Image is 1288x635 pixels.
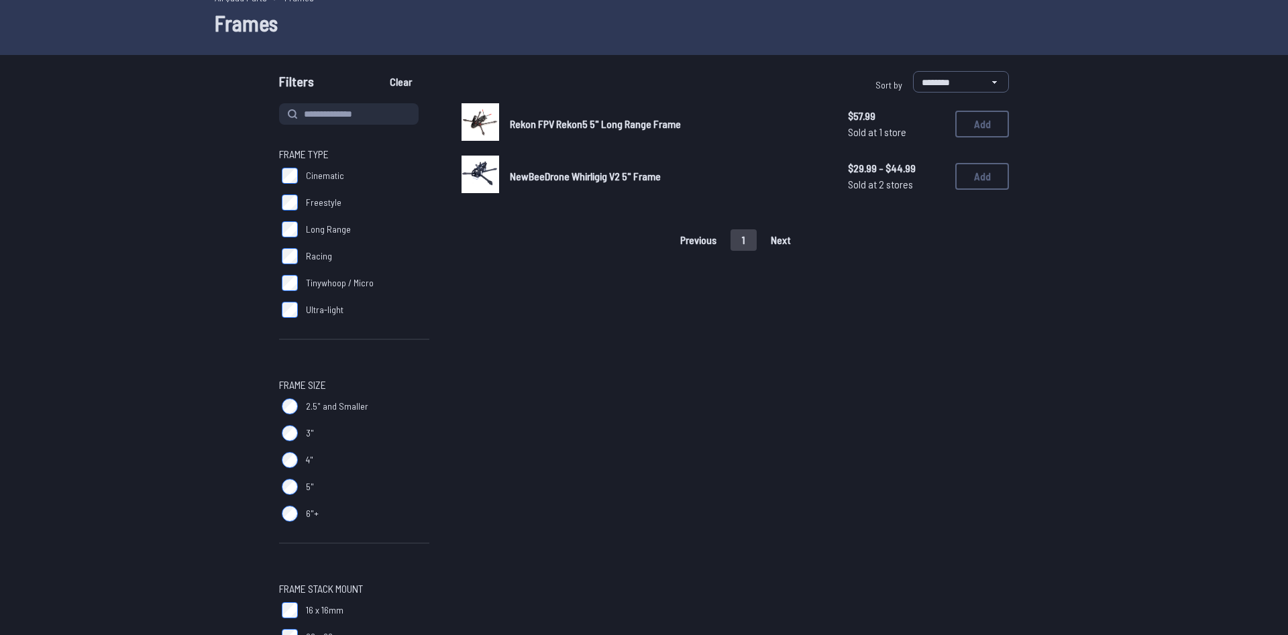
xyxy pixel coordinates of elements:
[955,163,1009,190] button: Add
[462,156,499,197] a: image
[731,229,757,251] button: 1
[306,223,351,236] span: Long Range
[215,7,1073,39] h1: Frames
[913,71,1009,93] select: Sort by
[462,103,499,141] img: image
[282,302,298,318] input: Ultra-light
[279,146,329,162] span: Frame Type
[848,124,945,140] span: Sold at 1 store
[462,103,499,145] a: image
[510,116,826,132] a: Rekon FPV Rekon5 5" Long Range Frame
[306,426,314,440] span: 3"
[306,480,314,494] span: 5"
[282,479,298,495] input: 5"
[306,507,319,520] span: 6"+
[306,603,343,617] span: 16 x 16mm
[306,196,341,209] span: Freestyle
[282,425,298,441] input: 3"
[282,398,298,414] input: 2.5" and Smaller
[848,160,945,176] span: $29.99 - $44.99
[279,581,363,597] span: Frame Stack Mount
[955,111,1009,137] button: Add
[306,453,313,467] span: 4"
[848,176,945,192] span: Sold at 2 stores
[510,168,826,184] a: NewBeeDrone Whirligig V2 5" Frame
[282,168,298,184] input: Cinematic
[282,506,298,522] input: 6"+
[279,71,314,98] span: Filters
[306,249,332,263] span: Racing
[306,303,343,316] span: Ultra-light
[875,79,902,91] span: Sort by
[306,400,368,413] span: 2.5" and Smaller
[378,71,423,93] button: Clear
[282,194,298,211] input: Freestyle
[462,156,499,193] img: image
[510,117,681,130] span: Rekon FPV Rekon5 5" Long Range Frame
[282,452,298,468] input: 4"
[848,108,945,124] span: $57.99
[306,169,344,182] span: Cinematic
[510,170,661,182] span: NewBeeDrone Whirligig V2 5" Frame
[282,248,298,264] input: Racing
[279,377,326,393] span: Frame Size
[282,275,298,291] input: Tinywhoop / Micro
[282,221,298,237] input: Long Range
[282,602,298,618] input: 16 x 16mm
[306,276,374,290] span: Tinywhoop / Micro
